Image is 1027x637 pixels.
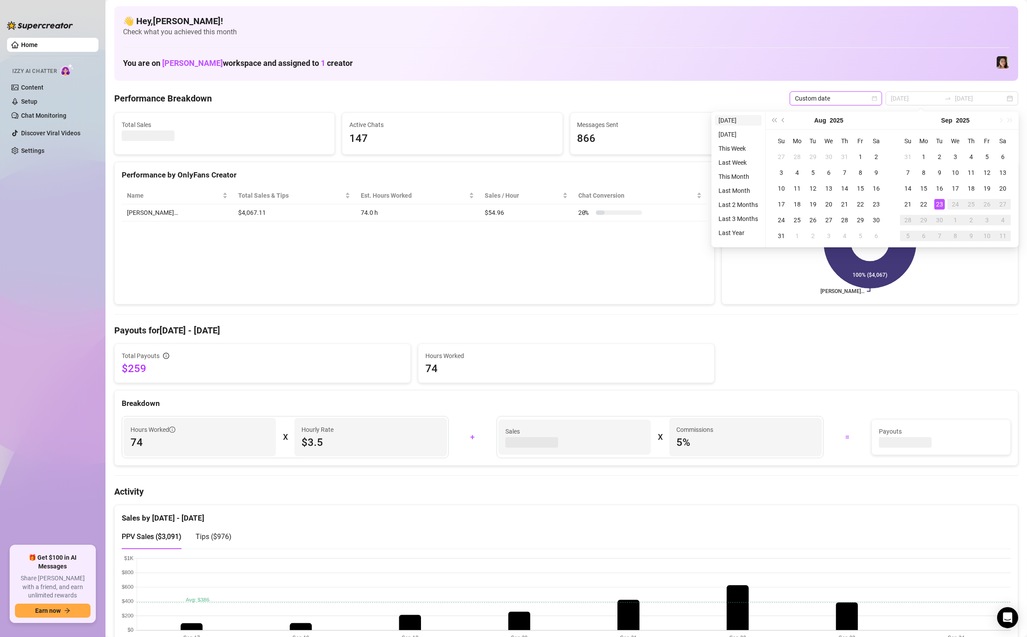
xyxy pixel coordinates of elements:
li: [DATE] [715,115,762,126]
div: = [829,430,866,444]
div: 11 [966,167,976,178]
td: 2025-09-13 [995,165,1011,181]
td: 2025-09-24 [947,196,963,212]
td: 2025-10-09 [963,228,979,244]
div: 15 [855,183,866,194]
td: 2025-10-05 [900,228,916,244]
div: 9 [966,231,976,241]
span: 20 % [578,208,592,217]
div: 14 [903,183,913,194]
span: 5 % [676,435,815,449]
th: Su [900,133,916,149]
div: 22 [918,199,929,210]
button: Choose a month [941,112,953,129]
td: 2025-08-25 [789,212,805,228]
td: $4,067.11 [233,204,356,221]
div: 20 [824,199,834,210]
span: Sales / Hour [485,191,561,200]
span: 🎁 Get $100 in AI Messages [15,554,91,571]
div: 8 [950,231,961,241]
button: Choose a year [956,112,969,129]
td: 2025-08-24 [773,212,789,228]
td: 2025-09-17 [947,181,963,196]
div: 16 [934,183,945,194]
div: 4 [998,215,1008,225]
td: 2025-09-16 [932,181,947,196]
td: 74.0 h [356,204,479,221]
td: 2025-09-03 [821,228,837,244]
div: 23 [934,199,945,210]
td: 2025-09-05 [853,228,868,244]
td: 2025-08-08 [853,165,868,181]
td: 2025-10-03 [979,212,995,228]
li: [DATE] [715,129,762,140]
span: Chat Conversion [578,191,695,200]
span: Total Payouts [122,351,160,361]
div: 10 [982,231,992,241]
button: Last year (Control + left) [769,112,779,129]
div: 19 [808,199,818,210]
td: 2025-08-21 [837,196,853,212]
input: End date [955,94,1005,103]
td: 2025-09-15 [916,181,932,196]
th: Mo [789,133,805,149]
div: 13 [998,167,1008,178]
td: 2025-07-29 [805,149,821,165]
span: Total Sales [122,120,327,130]
div: 2 [871,152,882,162]
span: swap-right [944,95,951,102]
li: Last 3 Months [715,214,762,224]
li: Last 2 Months [715,199,762,210]
div: Sales by [DATE] - [DATE] [122,505,1011,524]
td: 2025-09-26 [979,196,995,212]
div: 28 [792,152,802,162]
div: 31 [839,152,850,162]
th: Th [837,133,853,149]
td: 2025-09-01 [789,228,805,244]
button: Choose a month [814,112,826,129]
td: 2025-08-10 [773,181,789,196]
td: 2025-10-08 [947,228,963,244]
td: 2025-09-12 [979,165,995,181]
div: 6 [918,231,929,241]
span: $3.5 [301,435,440,449]
div: 17 [950,183,961,194]
td: 2025-07-27 [773,149,789,165]
th: Su [773,133,789,149]
div: 6 [998,152,1008,162]
div: 17 [776,199,787,210]
div: 22 [855,199,866,210]
div: 23 [871,199,882,210]
td: 2025-10-04 [995,212,1011,228]
div: 5 [982,152,992,162]
td: 2025-09-02 [805,228,821,244]
div: 28 [903,215,913,225]
div: 25 [792,215,802,225]
span: 74 [425,362,707,376]
div: 9 [871,167,882,178]
td: 2025-09-08 [916,165,932,181]
div: 21 [839,199,850,210]
span: Hours Worked [425,351,707,361]
td: 2025-08-27 [821,212,837,228]
td: 2025-08-22 [853,196,868,212]
td: 2025-10-10 [979,228,995,244]
td: 2025-08-04 [789,165,805,181]
span: Active Chats [349,120,555,130]
div: 24 [950,199,961,210]
div: 31 [903,152,913,162]
span: Share [PERSON_NAME] with a friend, and earn unlimited rewards [15,574,91,600]
div: 10 [950,167,961,178]
span: Sales [505,427,644,436]
div: 19 [982,183,992,194]
td: 2025-09-22 [916,196,932,212]
td: 2025-08-17 [773,196,789,212]
span: $259 [122,362,403,376]
td: 2025-08-15 [853,181,868,196]
span: Total Sales & Tips [238,191,344,200]
th: Mo [916,133,932,149]
span: 1 [321,58,325,68]
td: 2025-09-01 [916,149,932,165]
td: 2025-10-07 [932,228,947,244]
td: 2025-07-31 [837,149,853,165]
